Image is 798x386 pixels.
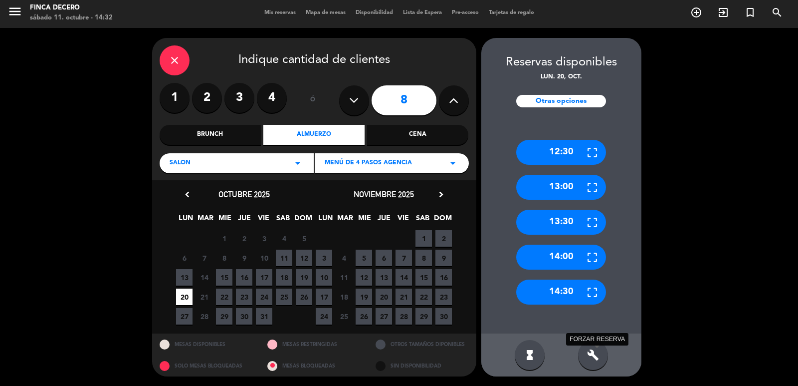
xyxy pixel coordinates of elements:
[216,269,232,286] span: 15
[30,13,113,23] div: sábado 11. octubre - 14:32
[296,250,312,266] span: 12
[160,45,469,75] div: Indique cantidad de clientes
[396,289,412,305] span: 21
[354,189,414,199] span: noviembre 2025
[336,250,352,266] span: 4
[316,250,332,266] span: 3
[30,3,113,13] div: Finca Decero
[256,269,272,286] span: 17
[236,289,252,305] span: 23
[336,308,352,325] span: 25
[256,230,272,247] span: 3
[376,269,392,286] span: 13
[398,10,447,15] span: Lista de Espera
[447,10,484,15] span: Pre-acceso
[196,308,212,325] span: 28
[516,245,606,270] div: 14:00
[376,212,392,229] span: JUE
[436,189,446,200] i: chevron_right
[587,349,599,361] i: build
[216,308,232,325] span: 29
[276,289,292,305] span: 25
[336,269,352,286] span: 11
[218,189,270,199] span: octubre 2025
[236,250,252,266] span: 9
[434,212,450,229] span: DOM
[259,10,301,15] span: Mis reservas
[316,289,332,305] span: 17
[356,308,372,325] span: 26
[524,349,536,361] i: hourglass_full
[192,83,222,113] label: 2
[255,212,272,229] span: VIE
[414,212,431,229] span: SAB
[516,95,606,107] div: Otras opciones
[216,250,232,266] span: 8
[351,10,398,15] span: Disponibilidad
[376,250,392,266] span: 6
[260,334,368,355] div: MESAS RESTRINGIDAS
[356,269,372,286] span: 12
[196,269,212,286] span: 14
[356,289,372,305] span: 19
[182,189,193,200] i: chevron_left
[297,83,329,118] div: ó
[236,212,252,229] span: JUE
[447,157,459,169] i: arrow_drop_down
[396,308,412,325] span: 28
[435,230,452,247] span: 2
[256,250,272,266] span: 10
[301,10,351,15] span: Mapa de mesas
[516,175,606,200] div: 13:00
[294,212,311,229] span: DOM
[7,4,22,19] i: menu
[376,289,392,305] span: 20
[771,6,783,18] i: search
[435,269,452,286] span: 16
[178,212,194,229] span: LUN
[566,333,628,346] div: FORZAR RESERVA
[276,230,292,247] span: 4
[484,10,539,15] span: Tarjetas de regalo
[516,140,606,165] div: 12:30
[176,289,193,305] span: 20
[160,125,261,145] div: Brunch
[276,269,292,286] span: 18
[395,212,411,229] span: VIE
[396,250,412,266] span: 7
[325,158,412,168] span: MENÚ DE 4 PASOS AGENCIA
[160,83,190,113] label: 1
[337,212,353,229] span: MAR
[216,289,232,305] span: 22
[296,289,312,305] span: 26
[690,6,702,18] i: add_circle_outline
[216,212,233,229] span: MIE
[368,355,476,377] div: SIN DISPONIBILIDAD
[435,289,452,305] span: 23
[415,308,432,325] span: 29
[481,72,641,82] div: lun. 20, oct.
[317,212,334,229] span: LUN
[356,250,372,266] span: 5
[152,355,260,377] div: SOLO MESAS BLOQUEADAS
[717,6,729,18] i: exit_to_app
[263,125,365,145] div: Almuerzo
[216,230,232,247] span: 1
[176,269,193,286] span: 13
[176,308,193,325] span: 27
[196,289,212,305] span: 21
[356,212,373,229] span: MIE
[415,230,432,247] span: 1
[236,308,252,325] span: 30
[236,230,252,247] span: 2
[257,83,287,113] label: 4
[316,269,332,286] span: 10
[516,210,606,235] div: 13:30
[152,334,260,355] div: MESAS DISPONIBLES
[260,355,368,377] div: MESAS BLOQUEADAS
[415,289,432,305] span: 22
[292,157,304,169] i: arrow_drop_down
[296,269,312,286] span: 19
[296,230,312,247] span: 5
[196,250,212,266] span: 7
